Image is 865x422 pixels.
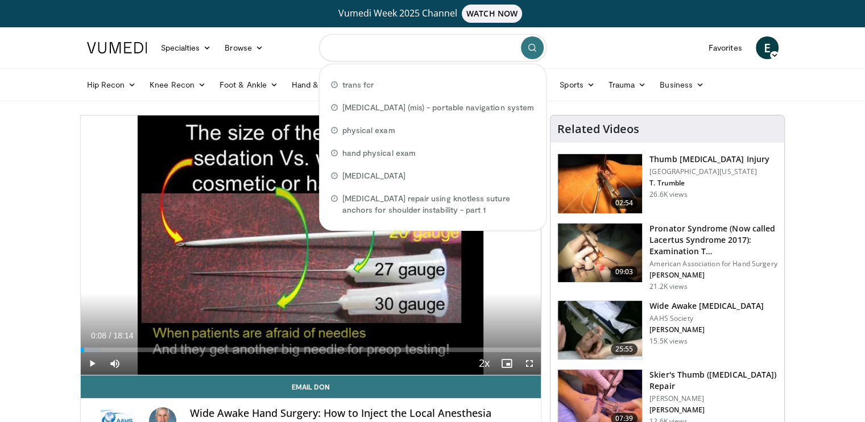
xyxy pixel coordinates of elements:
[553,73,602,96] a: Sports
[473,352,495,375] button: Playback Rate
[702,36,749,59] a: Favorites
[602,73,653,96] a: Trauma
[218,36,270,59] a: Browse
[87,42,147,53] img: VuMedi Logo
[649,190,687,199] p: 26.6K views
[558,301,642,360] img: wide_awake_carpal_tunnel_100008556_2.jpg.150x105_q85_crop-smart_upscale.jpg
[342,125,395,136] span: physical exam
[213,73,285,96] a: Foot & Ankle
[319,34,547,61] input: Search topics, interventions
[80,73,143,96] a: Hip Recon
[495,352,518,375] button: Enable picture-in-picture mode
[91,331,106,340] span: 0:08
[649,394,777,403] p: [PERSON_NAME]
[558,154,642,213] img: Trumble_-_thumb_ucl_3.png.150x105_q85_crop-smart_upscale.jpg
[89,5,777,23] a: Vumedi Week 2025 ChannelWATCH NOW
[557,154,777,214] a: 02:54 Thumb [MEDICAL_DATA] Injury [GEOGRAPHIC_DATA][US_STATE] T. Trumble 26.6K views
[649,154,769,165] h3: Thumb [MEDICAL_DATA] Injury
[342,102,534,113] span: [MEDICAL_DATA] (mis) - portable navigation system
[649,314,764,323] p: AAHS Society
[285,73,358,96] a: Hand & Wrist
[518,352,541,375] button: Fullscreen
[342,79,374,90] span: trans fcr
[558,224,642,283] img: ecc38c0f-1cd8-4861-b44a-401a34bcfb2f.150x105_q85_crop-smart_upscale.jpg
[649,223,777,257] h3: Pronator Syndrome (Now called Lacertus Syndrome 2017): Examination T…
[462,5,522,23] span: WATCH NOW
[649,271,777,280] p: [PERSON_NAME]
[342,147,416,159] span: hand physical exam
[81,375,541,398] a: Email Don
[143,73,213,96] a: Knee Recon
[649,300,764,312] h3: Wide Awake [MEDICAL_DATA]
[649,167,769,176] p: [GEOGRAPHIC_DATA][US_STATE]
[649,337,687,346] p: 15.5K views
[557,300,777,361] a: 25:55 Wide Awake [MEDICAL_DATA] AAHS Society [PERSON_NAME] 15.5K views
[649,325,764,334] p: [PERSON_NAME]
[557,223,777,291] a: 09:03 Pronator Syndrome (Now called Lacertus Syndrome 2017): Examination T… American Association ...
[653,73,711,96] a: Business
[154,36,218,59] a: Specialties
[649,406,777,415] p: [PERSON_NAME]
[756,36,779,59] a: E
[190,407,532,420] h4: Wide Awake Hand Surgery: How to Inject the Local Anesthesia
[113,331,133,340] span: 18:14
[611,344,638,355] span: 25:55
[649,259,777,268] p: American Association for Hand Surgery
[649,179,769,188] p: T. Trumble
[109,331,111,340] span: /
[649,369,777,392] h3: Skier's Thumb ([MEDICAL_DATA]) Repair
[81,352,104,375] button: Play
[81,115,541,375] video-js: Video Player
[81,347,541,352] div: Progress Bar
[342,170,405,181] span: [MEDICAL_DATA]
[557,122,639,136] h4: Related Videos
[611,197,638,209] span: 02:54
[342,193,535,216] span: [MEDICAL_DATA] repair using knotless suture anchors for shoulder instability - part 1
[611,266,638,278] span: 09:03
[649,282,687,291] p: 21.2K views
[104,352,126,375] button: Mute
